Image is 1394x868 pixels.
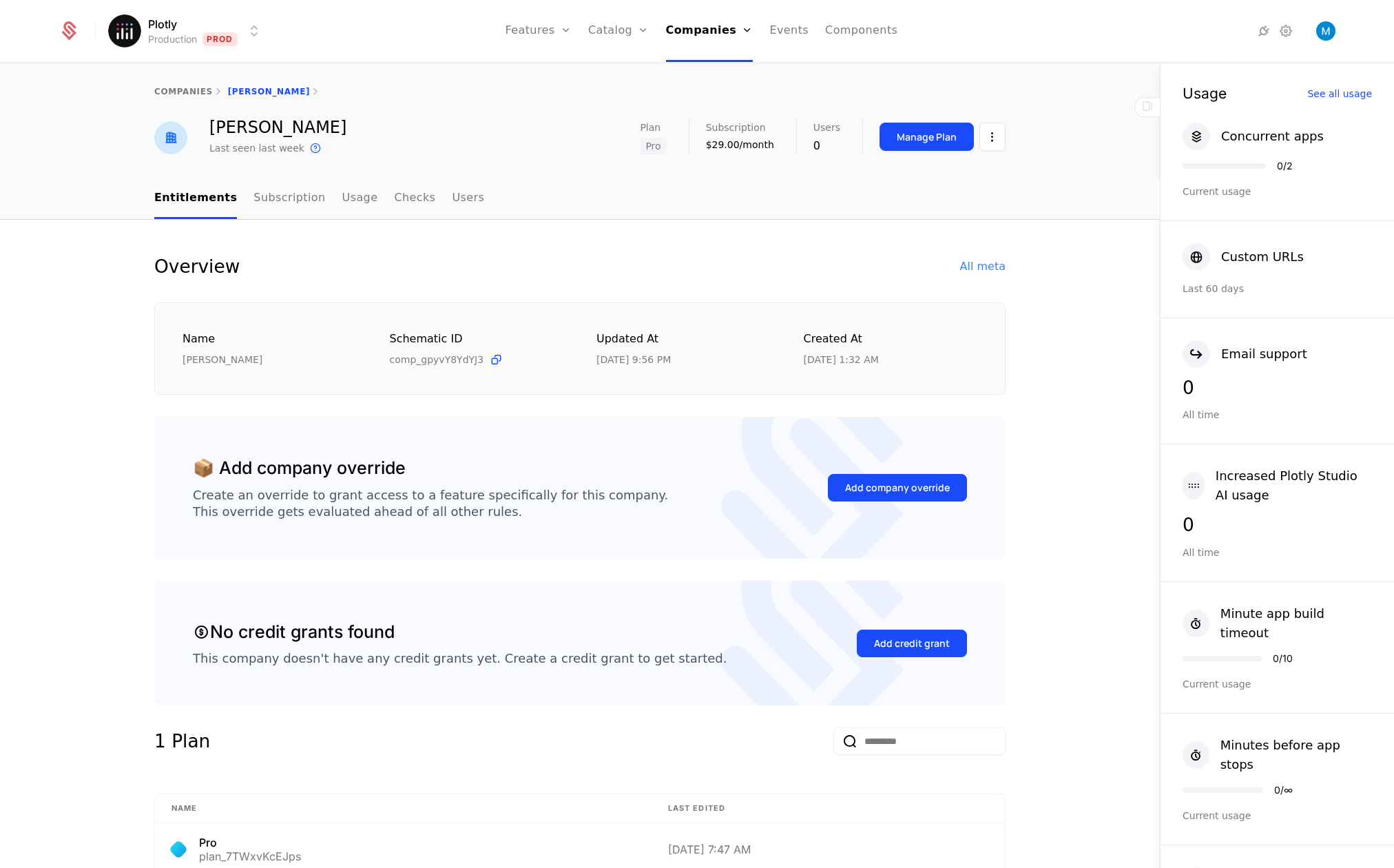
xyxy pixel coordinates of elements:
[706,138,774,152] div: $29.00/month
[199,851,301,862] div: plan_7TWxvKcEJps
[1183,546,1372,559] div: All time
[154,87,213,96] a: companies
[193,487,668,520] div: Create an override to grant access to a feature specifically for this company. This override gets...
[342,178,378,219] a: Usage
[154,253,240,280] div: Overview
[1183,123,1324,150] button: Concurrent apps
[390,331,564,347] div: Schematic ID
[668,844,988,855] div: [DATE] 7:47 AM
[874,637,950,650] div: Add credit grant
[209,141,304,155] div: Last seen last week
[1316,21,1335,41] button: Open user button
[706,123,766,132] span: Subscription
[1183,185,1372,198] div: Current usage
[652,794,1005,823] th: Last edited
[1273,654,1293,663] div: 0 / 10
[1183,408,1372,422] div: All time
[1316,21,1335,41] img: Matthew Brown
[253,178,325,219] a: Subscription
[1274,785,1293,795] div: 0 / ∞
[112,16,262,46] button: Select environment
[880,123,974,151] button: Manage Plan
[1221,127,1324,146] div: Concurrent apps
[1183,243,1304,271] button: Custom URLs
[857,630,967,657] button: Add credit grant
[202,32,238,46] span: Prod
[1183,86,1227,101] div: Usage
[828,474,967,502] button: Add company override
[804,331,978,348] div: Created at
[154,121,187,154] img: John RADFORD
[897,130,957,144] div: Manage Plan
[193,650,727,667] div: This company doesn't have any credit grants yet. Create a credit grant to get started.
[979,123,1006,151] button: Select action
[1183,809,1372,823] div: Current usage
[596,353,671,366] div: 9/8/25, 9:56 PM
[1183,677,1372,691] div: Current usage
[199,837,301,848] div: Pro
[394,178,435,219] a: Checks
[1278,23,1294,39] a: Settings
[148,32,197,46] div: Production
[193,619,395,645] div: No credit grants found
[1277,161,1293,171] div: 0 / 2
[452,178,484,219] a: Users
[183,331,357,348] div: Name
[1216,466,1372,505] div: Increased Plotly Studio AI usage
[1183,516,1372,534] div: 0
[155,794,652,823] th: Name
[148,16,177,32] span: Plotly
[1183,604,1372,643] button: Minute app build timeout
[804,353,879,366] div: 9/8/25, 1:32 AM
[1183,340,1307,368] button: Email support
[154,178,1006,219] nav: Main
[193,455,406,482] div: 📦 Add company override
[1220,604,1372,643] div: Minute app build timeout
[108,14,141,48] img: Plotly
[640,123,660,132] span: Plan
[640,138,666,154] span: Pro
[390,353,484,366] span: comp_gpyvY8YdYJ3
[813,123,840,132] span: Users
[154,178,484,219] ul: Choose Sub Page
[1220,736,1372,774] div: Minutes before app stops
[845,481,950,495] div: Add company override
[1256,23,1272,39] a: Integrations
[183,353,357,366] div: [PERSON_NAME]
[209,119,346,136] div: [PERSON_NAME]
[1183,466,1372,505] button: Increased Plotly Studio AI usage
[154,178,237,219] a: Entitlements
[1183,282,1372,296] div: Last 60 days
[813,138,840,154] div: 0
[1221,247,1304,267] div: Custom URLs
[154,727,210,755] div: 1 Plan
[960,258,1006,275] div: All meta
[1221,344,1307,364] div: Email support
[1183,379,1372,397] div: 0
[1307,89,1372,99] div: See all usage
[1183,736,1372,774] button: Minutes before app stops
[596,331,771,348] div: Updated at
